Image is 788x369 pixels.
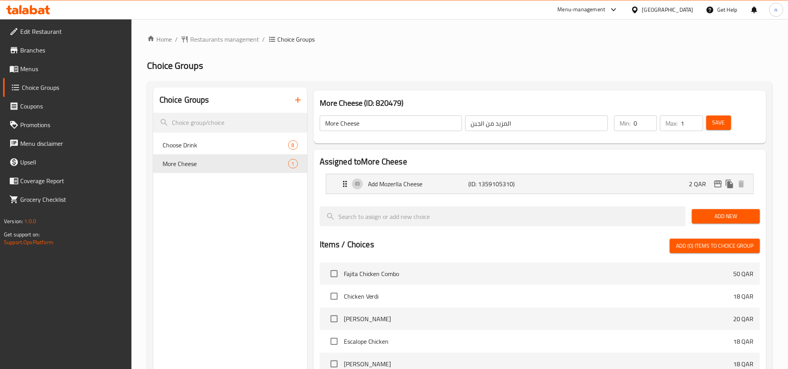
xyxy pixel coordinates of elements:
[20,195,125,204] span: Grocery Checklist
[775,5,778,14] span: n
[175,35,178,44] li: /
[326,174,753,194] div: Expand
[733,292,754,301] p: 18 QAR
[344,359,733,369] span: [PERSON_NAME]
[676,241,754,251] span: Add (0) items to choice group
[698,212,754,221] span: Add New
[181,35,259,44] a: Restaurants management
[20,176,125,185] span: Coverage Report
[3,78,131,97] a: Choice Groups
[147,35,172,44] a: Home
[20,27,125,36] span: Edit Restaurant
[344,337,733,346] span: Escalope Chicken
[3,134,131,153] a: Menu disclaimer
[326,311,342,327] span: Select choice
[665,119,678,128] p: Max:
[733,269,754,278] p: 50 QAR
[20,101,125,111] span: Coupons
[278,35,315,44] span: Choice Groups
[3,115,131,134] a: Promotions
[20,139,125,148] span: Menu disclaimer
[320,171,760,197] li: Expand
[20,157,125,167] span: Upsell
[468,179,535,189] p: (ID: 1359105310)
[3,97,131,115] a: Coupons
[163,140,288,150] span: Choose Drink
[320,97,760,109] h3: More Cheese (ID: 820479)
[289,142,298,149] span: 8
[3,153,131,171] a: Upsell
[326,333,342,350] span: Select choice
[288,140,298,150] div: Choices
[289,160,298,168] span: 1
[4,237,53,247] a: Support.OpsPlatform
[3,59,131,78] a: Menus
[263,35,265,44] li: /
[735,178,747,190] button: delete
[326,288,342,304] span: Select choice
[670,239,760,253] button: Add (0) items to choice group
[3,171,131,190] a: Coverage Report
[4,216,23,226] span: Version:
[159,94,209,106] h2: Choice Groups
[147,35,772,44] nav: breadcrumb
[320,156,760,168] h2: Assigned to More Cheese
[20,120,125,129] span: Promotions
[733,314,754,324] p: 20 QAR
[320,239,374,250] h2: Items / Choices
[3,41,131,59] a: Branches
[620,119,630,128] p: Min:
[24,216,36,226] span: 1.0.0
[153,113,307,133] input: search
[558,5,606,14] div: Menu-management
[724,178,735,190] button: duplicate
[288,159,298,168] div: Choices
[712,178,724,190] button: edit
[320,206,686,226] input: search
[689,179,712,189] p: 2 QAR
[344,269,733,278] span: Fajita Chicken Combo
[22,83,125,92] span: Choice Groups
[733,359,754,369] p: 18 QAR
[692,209,760,224] button: Add New
[326,266,342,282] span: Select choice
[20,45,125,55] span: Branches
[153,136,307,154] div: Choose Drink8
[20,64,125,73] span: Menus
[163,159,288,168] span: More Cheese
[706,115,731,130] button: Save
[4,229,40,240] span: Get support on:
[147,57,203,74] span: Choice Groups
[733,337,754,346] p: 18 QAR
[713,118,725,128] span: Save
[344,314,733,324] span: [PERSON_NAME]
[368,179,468,189] p: Add Mozerlla Cheese
[344,292,733,301] span: Chicken Verdi
[190,35,259,44] span: Restaurants management
[153,154,307,173] div: More Cheese1
[3,190,131,209] a: Grocery Checklist
[3,22,131,41] a: Edit Restaurant
[642,5,693,14] div: [GEOGRAPHIC_DATA]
